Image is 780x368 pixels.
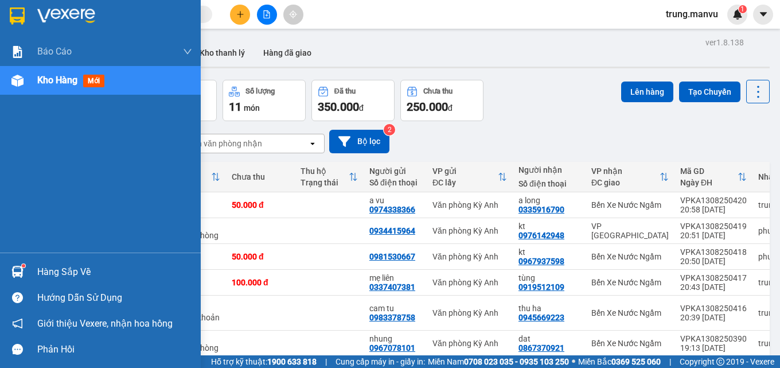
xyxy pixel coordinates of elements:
div: Văn phòng Kỳ Anh [432,252,507,261]
span: đ [448,103,453,113]
span: question-circle [12,292,23,303]
span: 1 [740,5,744,13]
div: 0919512109 [518,282,564,292]
div: 0337407381 [369,282,415,292]
strong: 0708 023 035 - 0935 103 250 [464,357,569,366]
div: dat [518,334,580,343]
div: Người gửi [369,166,421,176]
img: solution-icon [11,46,24,58]
img: warehouse-icon [11,266,24,278]
button: Tạo Chuyến [679,82,740,102]
div: 0976142948 [518,231,564,240]
button: Bộ lọc [329,130,389,153]
span: copyright [716,358,724,366]
span: 11 [229,100,241,114]
div: Chưa thu [423,87,453,95]
div: ĐC lấy [432,178,498,187]
span: Báo cáo [37,44,72,59]
span: aim [289,10,297,18]
div: 0967937598 [518,257,564,266]
div: thu ha [518,304,580,313]
div: ĐC giao [591,178,660,187]
div: Văn phòng Kỳ Anh [432,308,507,317]
div: a long [518,196,580,205]
span: notification [12,318,23,329]
li: [PERSON_NAME] [6,69,126,85]
sup: 1 [739,5,747,13]
div: 20:39 [DATE] [680,313,747,322]
span: | [325,355,327,368]
div: 0945669223 [518,313,564,322]
button: Hàng đã giao [254,39,321,67]
div: Phản hồi [37,341,192,358]
div: VP gửi [432,166,498,176]
div: 20:50 [DATE] [680,257,747,266]
div: 0974338366 [369,205,415,214]
span: caret-down [758,9,769,20]
button: plus [230,5,250,25]
div: 0335916790 [518,205,564,214]
span: ⚪️ [572,359,575,364]
div: Chọn văn phòng nhận [183,138,262,149]
div: Số điện thoại [518,179,580,188]
div: VPKA1308250416 [680,304,747,313]
div: kt [518,247,580,257]
div: 20:43 [DATE] [680,282,747,292]
img: warehouse-icon [11,75,24,87]
div: cam tu [369,304,421,313]
div: Mã GD [680,166,738,176]
div: Số điện thoại [369,178,421,187]
div: 20:51 [DATE] [680,231,747,240]
span: Kho hàng [37,75,77,86]
div: kt [518,222,580,231]
th: Toggle SortBy [674,162,752,192]
span: trung.manvu [657,7,727,21]
div: 19:13 [DATE] [680,343,747,352]
img: icon-new-feature [732,9,743,20]
div: 0981530667 [369,252,415,261]
div: Bến Xe Nước Ngầm [591,252,669,261]
th: Toggle SortBy [295,162,364,192]
div: Số lượng [245,87,275,95]
span: Hỗ trợ kỹ thuật: [211,355,317,368]
div: Bến Xe Nước Ngầm [591,339,669,348]
li: In ngày: 20:58 13/08 [6,85,126,101]
div: 0934415964 [369,226,415,235]
div: Bến Xe Nước Ngầm [591,308,669,317]
span: 250.000 [407,100,448,114]
div: ver 1.8.138 [705,36,744,49]
div: Bến Xe Nước Ngầm [591,200,669,210]
div: 20:58 [DATE] [680,205,747,214]
span: Giới thiệu Vexere, nhận hoa hồng [37,316,173,331]
button: aim [283,5,303,25]
div: Hướng dẫn sử dụng [37,289,192,307]
div: Ngày ĐH [680,178,738,187]
div: Bến Xe Nước Ngầm [591,278,669,287]
button: Số lượng11món [223,80,306,121]
button: Chưa thu250.000đ [400,80,483,121]
div: 0967078101 [369,343,415,352]
div: tùng [518,273,580,282]
div: Văn phòng Kỳ Anh [432,339,507,348]
strong: 0369 525 060 [611,357,661,366]
div: Văn phòng Kỳ Anh [432,278,507,287]
img: logo-vxr [10,7,25,25]
div: VP nhận [591,166,660,176]
button: caret-down [753,5,773,25]
div: Văn phòng Kỳ Anh [432,200,507,210]
div: 50.000 đ [232,252,289,261]
div: Hàng sắp về [37,264,192,281]
div: nhung [369,334,421,343]
div: Thu hộ [301,166,349,176]
div: 0867370921 [518,343,564,352]
span: plus [236,10,244,18]
button: file-add [257,5,277,25]
sup: 2 [384,124,395,135]
span: 350.000 [318,100,359,114]
div: VPKA1308250419 [680,222,747,231]
button: Kho thanh lý [190,39,254,67]
th: Toggle SortBy [427,162,513,192]
span: | [669,355,671,368]
div: Trạng thái [301,178,349,187]
span: món [244,103,260,113]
